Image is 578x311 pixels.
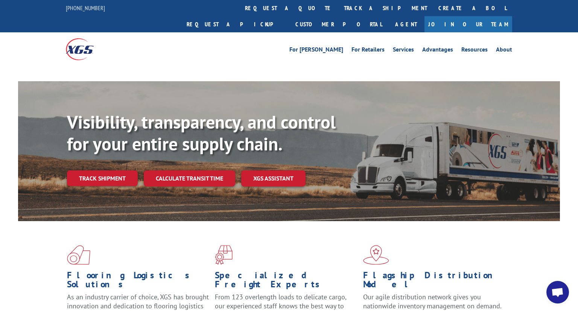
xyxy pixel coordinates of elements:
[422,47,453,55] a: Advantages
[496,47,512,55] a: About
[67,110,336,155] b: Visibility, transparency, and control for your entire supply chain.
[363,271,505,293] h1: Flagship Distribution Model
[241,170,306,187] a: XGS ASSISTANT
[67,245,90,265] img: xgs-icon-total-supply-chain-intelligence-red
[546,281,569,303] a: Open chat
[144,170,235,187] a: Calculate transit time
[215,271,357,293] h1: Specialized Freight Experts
[351,47,385,55] a: For Retailers
[393,47,414,55] a: Services
[181,16,290,32] a: Request a pickup
[388,16,424,32] a: Agent
[67,271,209,293] h1: Flooring Logistics Solutions
[363,245,389,265] img: xgs-icon-flagship-distribution-model-red
[289,47,343,55] a: For [PERSON_NAME]
[67,170,138,186] a: Track shipment
[290,16,388,32] a: Customer Portal
[66,4,105,12] a: [PHONE_NUMBER]
[363,293,502,310] span: Our agile distribution network gives you nationwide inventory management on demand.
[461,47,488,55] a: Resources
[215,245,233,265] img: xgs-icon-focused-on-flooring-red
[424,16,512,32] a: Join Our Team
